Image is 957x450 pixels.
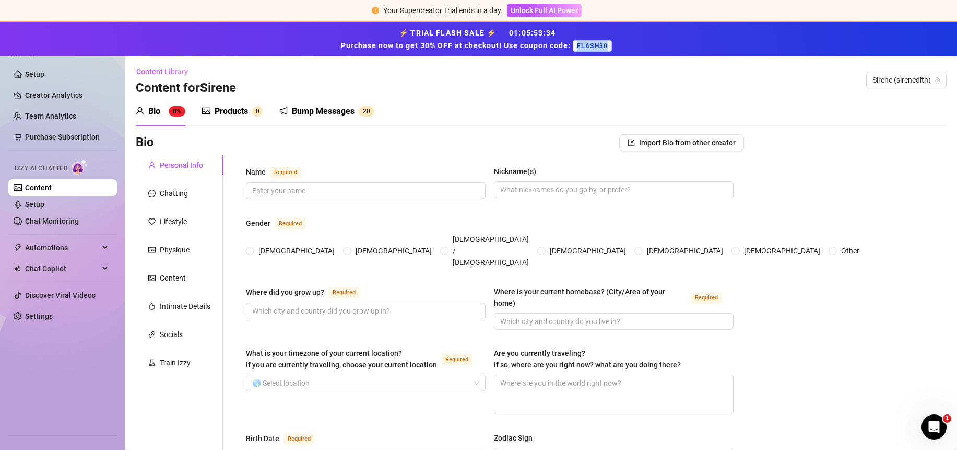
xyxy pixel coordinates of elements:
input: Where did you grow up? [252,305,477,317]
sup: 0 [252,106,263,117]
span: exclamation-circle [372,7,379,14]
label: Nickname(s) [494,166,544,177]
label: Name [246,166,313,178]
span: idcard [148,246,156,253]
a: Purchase Subscription [25,129,109,145]
button: Unlock Full AI Power [507,4,582,17]
img: AI Chatter [72,159,88,175]
div: Birth Date [246,433,279,444]
span: Unlock Full AI Power [511,6,578,15]
div: Content [160,272,186,284]
span: [DEMOGRAPHIC_DATA] [546,245,630,257]
span: 01 : 05 : 53 : 34 [509,29,556,37]
span: 0 [367,108,370,115]
label: Zodiac Sign [494,432,540,444]
div: Gender [246,217,270,229]
span: message [148,190,156,197]
div: Zodiac Sign [494,432,533,444]
span: Required [270,167,301,178]
span: Import Bio from other creator [639,139,736,147]
a: Team Analytics [25,112,76,120]
span: Content Library [136,67,188,76]
label: Birth Date [246,432,326,445]
span: user [136,107,144,115]
div: Nickname(s) [494,166,536,177]
span: Required [328,287,360,298]
span: [DEMOGRAPHIC_DATA] / [DEMOGRAPHIC_DATA] [448,234,533,268]
span: Required [691,292,722,304]
span: 1 [943,414,951,423]
span: Your Supercreator Trial ends in a day. [383,6,503,15]
span: Chat Copilot [25,260,99,277]
a: Discover Viral Videos [25,291,96,299]
div: Bump Messages [292,105,355,118]
a: Content [25,183,52,192]
a: Unlock Full AI Power [507,6,582,15]
span: fire [148,303,156,310]
div: Products [215,105,248,118]
span: What is your timezone of your current location? If you are currently traveling, choose your curre... [246,349,437,369]
span: picture [148,274,156,282]
div: Chatting [160,188,188,199]
span: FLASH30 [573,40,612,52]
span: Other [837,245,864,257]
div: Where did you grow up? [246,286,324,298]
iframe: Intercom live chat [921,414,947,440]
span: Automations [25,239,99,256]
a: Creator Analytics [25,87,109,103]
span: Required [275,218,306,229]
span: Sirene (sirenedith) [872,72,940,88]
a: Chat Monitoring [25,217,79,225]
span: team [935,77,941,83]
span: Required [441,354,472,365]
label: Where did you grow up? [246,286,371,298]
span: Izzy AI Chatter [15,164,67,174]
sup: 20 [359,106,374,117]
div: Lifestyle [160,216,187,227]
div: Where is your current homebase? (City/Area of your home) [494,286,687,309]
input: Nickname(s) [500,184,725,195]
a: Settings [25,312,53,320]
input: Where is your current homebase? (City/Area of your home) [500,316,725,327]
button: Content Library [136,63,196,80]
div: Intimate Details [160,301,210,312]
h3: Content for Sirene [136,80,236,97]
div: Physique [160,244,190,256]
label: Gender [246,217,317,229]
div: Personal Info [160,159,203,171]
span: import [628,139,635,146]
span: [DEMOGRAPHIC_DATA] [740,245,824,257]
input: Name [252,185,477,197]
strong: Purchase now to get 30% OFF at checkout! Use coupon code: [341,41,573,50]
span: [DEMOGRAPHIC_DATA] [254,245,339,257]
div: Name [246,166,266,178]
span: Required [283,433,315,445]
span: [DEMOGRAPHIC_DATA] [351,245,436,257]
a: Setup [25,200,44,209]
button: Import Bio from other creator [619,134,744,151]
span: picture [202,107,210,115]
strong: ⚡ TRIAL FLASH SALE ⚡ [341,29,616,50]
sup: 0% [169,106,185,117]
a: Setup [25,70,44,78]
div: Socials [160,329,183,340]
span: Are you currently traveling? If so, where are you right now? what are you doing there? [494,349,681,369]
span: link [148,331,156,338]
span: experiment [148,359,156,366]
span: heart [148,218,156,225]
span: user [148,161,156,169]
span: [DEMOGRAPHIC_DATA] [643,245,727,257]
img: Chat Copilot [14,265,20,272]
label: Where is your current homebase? (City/Area of your home) [494,286,734,309]
span: thunderbolt [14,244,22,252]
h3: Bio [136,134,154,151]
div: Train Izzy [160,357,191,368]
span: notification [279,107,288,115]
span: 2 [363,108,367,115]
div: Bio [148,105,160,118]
